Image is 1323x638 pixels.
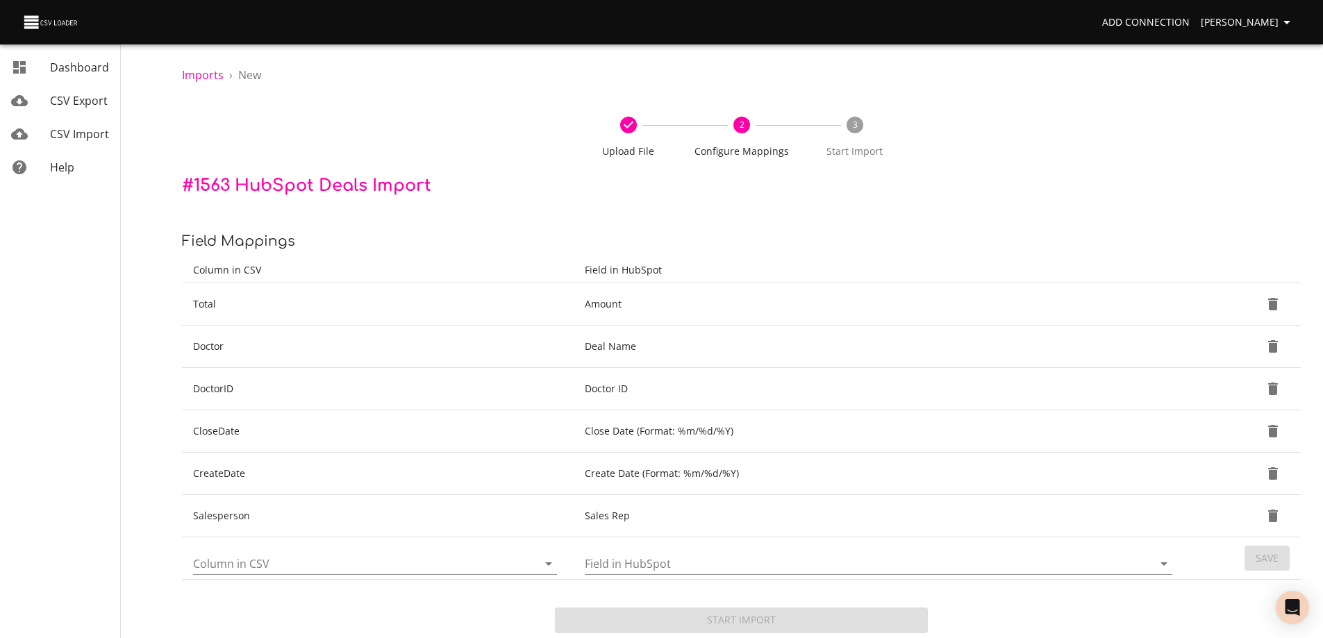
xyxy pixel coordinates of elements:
button: Delete [1256,287,1290,321]
td: Create Date (Format: %m/%d/%Y) [574,453,1189,495]
td: DoctorID [182,368,574,410]
button: Open [1154,554,1174,573]
span: [PERSON_NAME] [1201,14,1295,31]
a: Imports [182,67,224,83]
td: Amount [574,283,1189,326]
span: # 1563 HubSpot Deals Import [182,176,431,195]
span: Upload File [577,144,679,158]
img: CSV Loader [22,12,81,32]
span: CSV Import [50,126,109,142]
button: Open [539,554,558,573]
button: Delete [1256,330,1290,363]
td: Salesperson [182,495,574,537]
a: Add Connection [1097,10,1195,35]
div: Open Intercom Messenger [1276,591,1309,624]
span: Add Connection [1102,14,1190,31]
button: Delete [1256,372,1290,405]
td: Deal Name [574,326,1189,368]
button: [PERSON_NAME] [1195,10,1301,35]
td: Close Date (Format: %m/%d/%Y) [574,410,1189,453]
td: Total [182,283,574,326]
text: 3 [852,119,857,131]
td: Doctor [182,326,574,368]
td: CreateDate [182,453,574,495]
li: › [229,67,233,83]
button: Delete [1256,457,1290,490]
span: Configure Mappings [690,144,792,158]
span: Start Import [804,144,906,158]
td: Doctor ID [574,368,1189,410]
button: Delete [1256,414,1290,448]
span: Help [50,160,74,175]
button: Delete [1256,499,1290,532]
td: Sales Rep [574,495,1189,537]
span: Field Mappings [182,233,295,249]
th: Field in HubSpot [574,258,1189,283]
td: CloseDate [182,410,574,453]
text: 2 [739,119,744,131]
th: Column in CSV [182,258,574,283]
span: Dashboard [50,60,109,75]
p: New [238,67,261,83]
span: CSV Export [50,93,108,108]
